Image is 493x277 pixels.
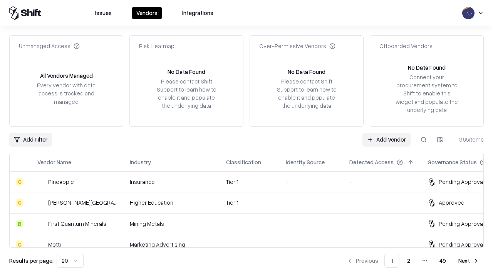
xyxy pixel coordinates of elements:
[226,158,261,166] div: Classification
[48,199,117,207] div: [PERSON_NAME][GEOGRAPHIC_DATA]
[37,158,71,166] div: Vendor Name
[408,63,446,72] div: No Data Found
[288,68,325,76] div: No Data Found
[48,220,106,228] div: First Quantum Minerals
[286,199,337,207] div: -
[130,220,214,228] div: Mining Metals
[342,254,484,268] nav: pagination
[379,42,433,50] div: Offboarded Vendors
[286,220,337,228] div: -
[9,257,54,265] p: Results per page:
[130,199,214,207] div: Higher Education
[275,77,339,110] div: Please contact Shift Support to learn how to enable it and populate the underlying data
[16,199,23,207] div: C
[286,178,337,186] div: -
[132,7,162,19] button: Vendors
[16,178,23,186] div: C
[91,7,116,19] button: Issues
[439,240,484,249] div: Pending Approval
[226,178,273,186] div: Tier 1
[37,240,45,248] img: Motti
[48,178,74,186] div: Pineapple
[40,72,93,80] div: All Vendors Managed
[362,133,411,147] a: Add Vendor
[349,220,415,228] div: -
[439,199,464,207] div: Approved
[401,254,416,268] button: 2
[349,240,415,249] div: -
[349,158,394,166] div: Detected Access
[9,133,52,147] button: Add Filter
[384,254,399,268] button: 1
[16,220,23,227] div: B
[154,77,218,110] div: Please contact Shift Support to learn how to enable it and populate the underlying data
[130,178,214,186] div: Insurance
[37,220,45,227] img: First Quantum Minerals
[37,199,45,207] img: Reichman University
[439,220,484,228] div: Pending Approval
[226,220,273,228] div: -
[453,135,484,144] div: 965 items
[439,178,484,186] div: Pending Approval
[259,42,335,50] div: Over-Permissive Vendors
[349,199,415,207] div: -
[34,81,98,105] div: Every vendor with data access is tracked and managed
[286,240,337,249] div: -
[130,158,151,166] div: Industry
[428,158,477,166] div: Governance Status
[19,42,80,50] div: Unmanaged Access
[226,199,273,207] div: Tier 1
[395,73,459,114] div: Connect your procurement system to Shift to enable this widget and populate the underlying data
[433,254,452,268] button: 49
[454,254,484,268] button: Next
[130,240,214,249] div: Marketing Advertising
[16,240,23,248] div: C
[226,240,273,249] div: -
[139,42,174,50] div: Risk Heatmap
[349,178,415,186] div: -
[37,178,45,186] img: Pineapple
[168,68,205,76] div: No Data Found
[286,158,325,166] div: Identity Source
[178,7,218,19] button: Integrations
[48,240,61,249] div: Motti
